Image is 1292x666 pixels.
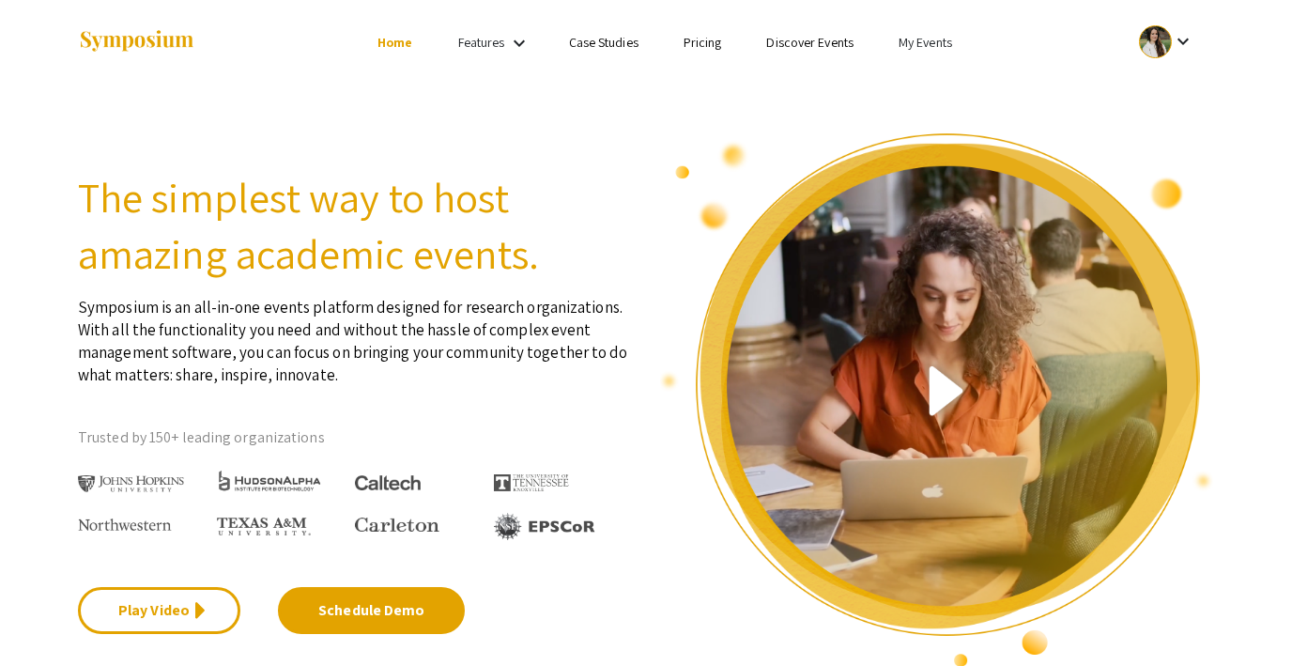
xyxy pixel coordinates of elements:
img: HudsonAlpha [217,470,323,491]
img: Texas A&M University [217,518,311,536]
img: EPSCOR [494,513,597,540]
mat-icon: Expand account dropdown [1172,30,1194,53]
h2: The simplest way to host amazing academic events. [78,169,632,282]
a: Pricing [684,34,722,51]
p: Symposium is an all-in-one events platform designed for research organizations. With all the func... [78,282,632,386]
img: Johns Hopkins University [78,475,184,493]
img: Carleton [355,518,439,533]
mat-icon: Expand Features list [508,32,531,54]
img: Symposium by ForagerOne [78,29,195,54]
a: My Events [899,34,952,51]
a: Schedule Demo [278,587,465,634]
a: Discover Events [766,34,854,51]
img: Caltech [355,475,421,491]
a: Case Studies [569,34,638,51]
button: Expand account dropdown [1119,21,1214,63]
img: The University of Tennessee [494,474,569,491]
img: Northwestern [78,519,172,530]
iframe: Chat [14,581,80,652]
a: Home [377,34,412,51]
p: Trusted by 150+ leading organizations [78,424,632,452]
a: Features [458,34,505,51]
a: Play Video [78,587,240,634]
